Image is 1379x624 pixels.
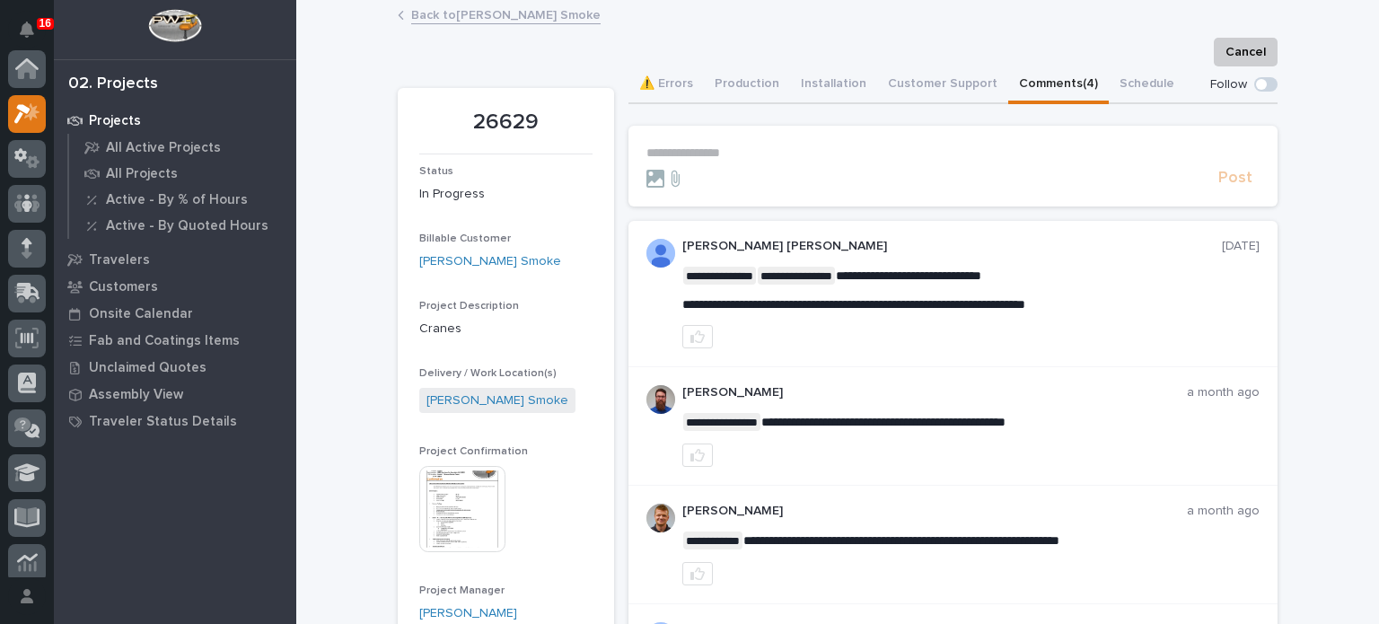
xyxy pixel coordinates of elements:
a: Active - By Quoted Hours [69,213,296,238]
a: Back to[PERSON_NAME] Smoke [411,4,601,24]
p: a month ago [1187,385,1260,400]
p: 26629 [419,110,593,136]
a: Travelers [54,246,296,273]
p: Projects [89,113,141,129]
p: Assembly View [89,387,183,403]
img: AD_cMMRcK_lR-hunIWE1GUPcUjzJ19X9Uk7D-9skk6qMORDJB_ZroAFOMmnE07bDdh4EHUMJPuIZ72TfOWJm2e1TqCAEecOOP... [646,239,675,268]
a: Active - By % of Hours [69,187,296,212]
p: [PERSON_NAME] [682,385,1187,400]
span: Project Confirmation [419,446,528,457]
p: All Projects [106,166,178,182]
button: Post [1211,168,1260,189]
button: Notifications [8,11,46,48]
button: like this post [682,444,713,467]
img: Workspace Logo [148,9,201,42]
p: [PERSON_NAME] [682,504,1187,519]
img: AOh14Gijbd6eejXF32J59GfCOuyvh5OjNDKoIp8XuOuX=s96-c [646,504,675,532]
p: a month ago [1187,504,1260,519]
span: Cancel [1225,41,1266,63]
img: 6hTokn1ETDGPf9BPokIQ [646,385,675,414]
p: Active - By % of Hours [106,192,248,208]
p: Travelers [89,252,150,268]
p: [DATE] [1222,239,1260,254]
p: Active - By Quoted Hours [106,218,268,234]
div: Notifications16 [22,22,46,50]
p: Cranes [419,320,593,338]
button: Customer Support [877,66,1008,104]
a: All Projects [69,161,296,186]
button: Production [704,66,790,104]
a: [PERSON_NAME] [419,604,517,623]
a: Unclaimed Quotes [54,354,296,381]
a: Onsite Calendar [54,300,296,327]
button: like this post [682,562,713,585]
button: Cancel [1214,38,1278,66]
span: Project Description [419,301,519,312]
p: In Progress [419,185,593,204]
button: Schedule [1109,66,1185,104]
p: Follow [1210,77,1247,92]
a: [PERSON_NAME] Smoke [426,391,568,410]
span: Post [1218,168,1252,189]
a: Customers [54,273,296,300]
p: Onsite Calendar [89,306,193,322]
button: Comments (4) [1008,66,1109,104]
span: Delivery / Work Location(s) [419,368,557,379]
button: ⚠️ Errors [628,66,704,104]
a: Fab and Coatings Items [54,327,296,354]
p: Unclaimed Quotes [89,360,206,376]
p: Traveler Status Details [89,414,237,430]
p: All Active Projects [106,140,221,156]
span: Billable Customer [419,233,511,244]
a: All Active Projects [69,135,296,160]
p: 16 [40,17,51,30]
button: Installation [790,66,877,104]
span: Status [419,166,453,177]
span: Project Manager [419,585,505,596]
p: Fab and Coatings Items [89,333,240,349]
button: like this post [682,325,713,348]
a: Projects [54,107,296,134]
a: Traveler Status Details [54,408,296,435]
p: [PERSON_NAME] [PERSON_NAME] [682,239,1222,254]
div: 02. Projects [68,75,158,94]
p: Customers [89,279,158,295]
a: [PERSON_NAME] Smoke [419,252,561,271]
a: Assembly View [54,381,296,408]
